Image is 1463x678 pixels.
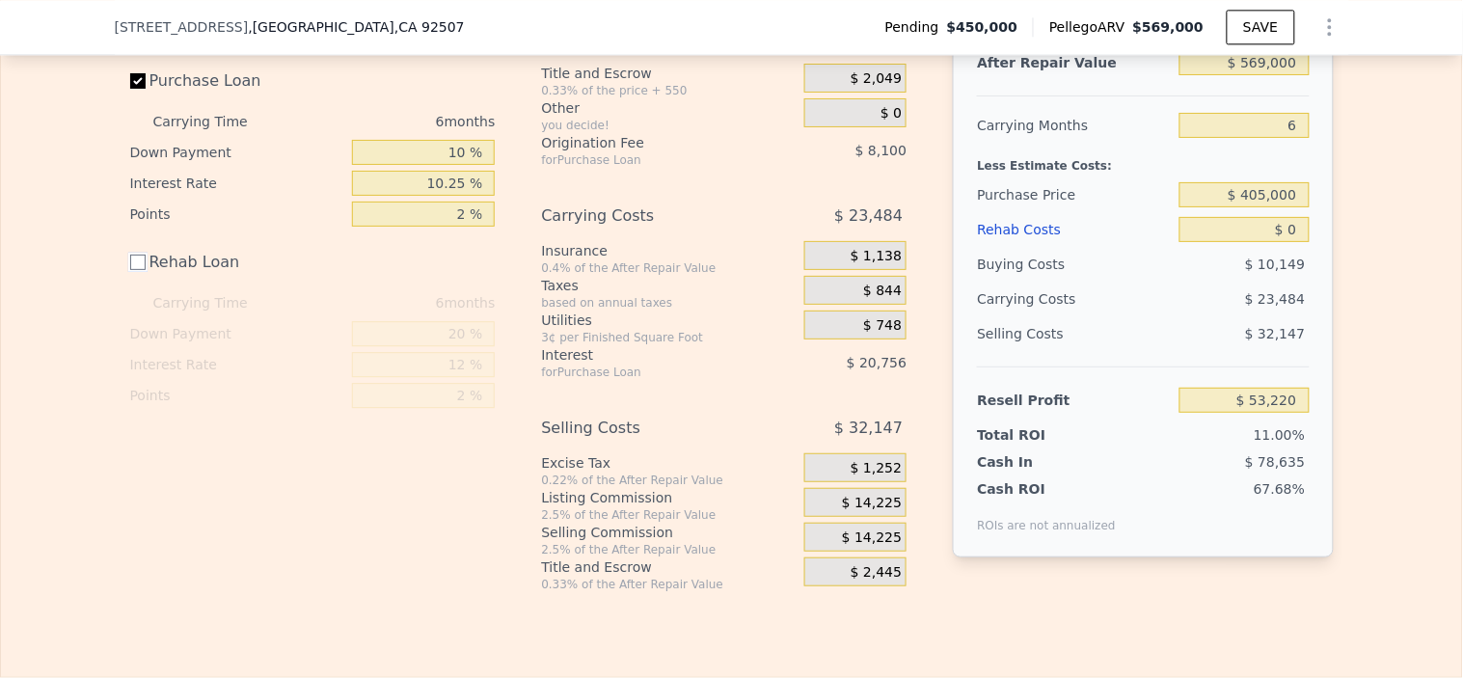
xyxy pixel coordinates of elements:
span: $ 23,484 [834,199,903,233]
span: $ 1,252 [851,460,902,477]
label: Rehab Loan [130,245,345,280]
div: 2.5% of the After Repair Value [541,507,797,523]
div: Excise Tax [541,453,797,473]
span: , [GEOGRAPHIC_DATA] [248,17,464,37]
div: Points [130,199,345,230]
div: you decide! [541,118,797,133]
span: $ 8,100 [855,143,907,158]
span: Pellego ARV [1049,17,1133,37]
div: 0.4% of the After Repair Value [541,260,797,276]
span: $ 844 [863,283,902,300]
div: Interest Rate [130,168,345,199]
div: 0.33% of the After Repair Value [541,577,797,592]
div: 0.33% of the price + 550 [541,83,797,98]
div: 6 months [286,106,496,137]
div: Rehab Costs [977,212,1172,247]
div: Insurance [541,241,797,260]
label: Purchase Loan [130,64,345,98]
span: 11.00% [1254,427,1305,443]
span: $ 1,138 [851,248,902,265]
div: for Purchase Loan [541,365,756,380]
div: Less Estimate Costs: [977,143,1309,177]
span: $ 2,049 [851,70,902,88]
button: SAVE [1227,10,1294,44]
div: Cash ROI [977,479,1116,499]
div: Origination Fee [541,133,756,152]
div: Selling Costs [541,411,756,446]
span: $ 23,484 [1245,291,1305,307]
div: 3¢ per Finished Square Foot [541,330,797,345]
div: Selling Commission [541,523,797,542]
span: 67.68% [1254,481,1305,497]
div: Other [541,98,797,118]
span: $ 14,225 [842,495,902,512]
button: Show Options [1311,8,1349,46]
div: Carrying Costs [541,199,756,233]
input: Purchase Loan [130,73,146,89]
span: $ 0 [881,105,902,122]
div: Carrying Costs [977,282,1097,316]
div: for Purchase Loan [541,152,756,168]
span: $569,000 [1133,19,1205,35]
div: Carrying Time [153,106,279,137]
span: $ 20,756 [847,355,907,370]
div: Taxes [541,276,797,295]
div: Down Payment [130,137,345,168]
input: Rehab Loan [130,255,146,270]
div: based on annual taxes [541,295,797,311]
span: $ 10,149 [1245,257,1305,272]
div: Buying Costs [977,247,1172,282]
div: Interest Rate [130,349,345,380]
div: Resell Profit [977,383,1172,418]
div: Total ROI [977,425,1097,445]
span: , CA 92507 [394,19,465,35]
div: 2.5% of the After Repair Value [541,542,797,557]
span: $ 14,225 [842,529,902,547]
div: Points [130,380,345,411]
div: Interest [541,345,756,365]
div: Carrying Months [977,108,1172,143]
div: Utilities [541,311,797,330]
span: $ 748 [863,317,902,335]
div: Title and Escrow [541,557,797,577]
span: $ 32,147 [834,411,903,446]
div: Cash In [977,452,1097,472]
div: 6 months [286,287,496,318]
span: Pending [885,17,947,37]
div: Purchase Price [977,177,1172,212]
span: $450,000 [947,17,1018,37]
div: Listing Commission [541,488,797,507]
span: [STREET_ADDRESS] [115,17,249,37]
div: Selling Costs [977,316,1172,351]
span: $ 2,445 [851,564,902,582]
span: $ 78,635 [1245,454,1305,470]
span: $ 32,147 [1245,326,1305,341]
div: ROIs are not annualized [977,499,1116,533]
div: Carrying Time [153,287,279,318]
div: 0.22% of the After Repair Value [541,473,797,488]
div: Title and Escrow [541,64,797,83]
div: After Repair Value [977,45,1172,80]
div: Down Payment [130,318,345,349]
